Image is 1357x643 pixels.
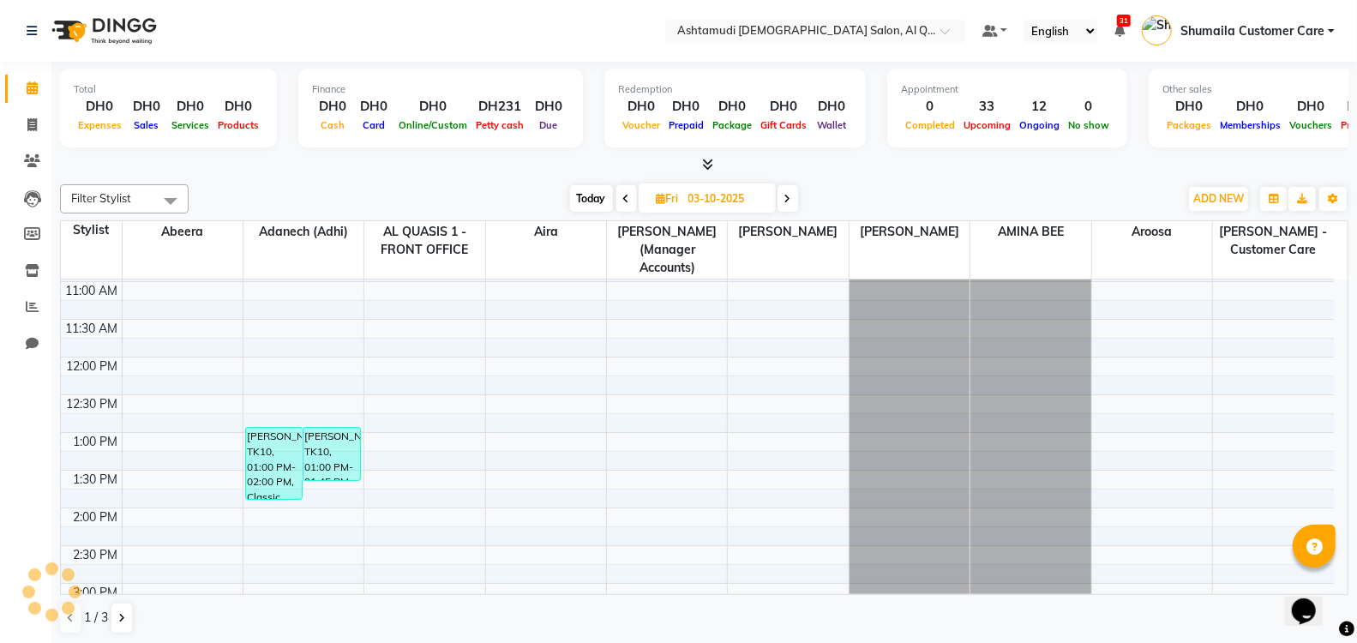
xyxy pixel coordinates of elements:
span: [PERSON_NAME] [728,221,848,243]
span: Filter Stylist [71,191,131,205]
div: DH0 [1162,97,1216,117]
span: Memberships [1216,119,1285,131]
span: 31 [1117,15,1131,27]
span: Aroosa [1092,221,1212,243]
div: 11:30 AM [63,320,122,338]
span: No show [1064,119,1114,131]
div: [PERSON_NAME], TK10, 01:00 PM-01:45 PM, Classic Pedicure [303,428,359,480]
span: Gift Cards [756,119,811,131]
div: 33 [959,97,1015,117]
div: 12 [1015,97,1064,117]
span: Aira [486,221,606,243]
span: Wallet [813,119,850,131]
span: Voucher [618,119,664,131]
span: Packages [1162,119,1216,131]
span: Shumaila Customer Care [1180,22,1324,40]
div: DH231 [471,97,528,117]
a: 31 [1114,23,1125,39]
div: DH0 [167,97,213,117]
div: DH0 [126,97,167,117]
div: 11:00 AM [63,282,122,300]
span: Card [358,119,389,131]
span: [PERSON_NAME] - Customer care [1213,221,1334,261]
span: Fri [652,192,683,205]
div: 2:00 PM [70,508,122,526]
span: Today [570,185,613,212]
span: Due [536,119,562,131]
span: Adanech (Adhi) [243,221,363,243]
div: 2:30 PM [70,546,122,564]
div: 12:30 PM [63,395,122,413]
span: Petty cash [471,119,528,131]
span: Package [708,119,756,131]
div: DH0 [312,97,353,117]
span: Abeera [123,221,243,243]
div: DH0 [1285,97,1336,117]
div: DH0 [353,97,394,117]
div: DH0 [1216,97,1285,117]
span: Online/Custom [394,119,471,131]
div: 12:00 PM [63,358,122,376]
div: DH0 [756,97,811,117]
input: 2025-10-03 [683,186,769,212]
div: DH0 [213,97,263,117]
div: Finance [312,82,569,97]
button: ADD NEW [1189,187,1248,211]
div: DH0 [664,97,708,117]
div: DH0 [528,97,569,117]
span: Services [167,119,213,131]
span: 1 / 3 [84,609,108,627]
span: [PERSON_NAME] (Manager Accounts) [607,221,727,279]
div: 1:30 PM [70,471,122,489]
div: DH0 [74,97,126,117]
span: Completed [901,119,959,131]
span: Products [213,119,263,131]
span: ADD NEW [1193,192,1244,205]
div: Total [74,82,263,97]
div: DH0 [811,97,852,117]
div: DH0 [708,97,756,117]
iframe: chat widget [1285,574,1340,626]
div: 3:00 PM [70,584,122,602]
span: Prepaid [664,119,708,131]
div: Appointment [901,82,1114,97]
div: DH0 [394,97,471,117]
img: logo [44,7,161,55]
span: [PERSON_NAME] [850,221,970,243]
div: [PERSON_NAME], TK10, 01:00 PM-02:00 PM, Classic Pedicure,Hot Oil Treatment,Cut & File [246,428,302,499]
div: 0 [901,97,959,117]
span: Ongoing [1015,119,1064,131]
span: AMINA BEE [970,221,1090,243]
img: Shumaila Customer Care [1142,15,1172,45]
div: Stylist [61,221,122,239]
span: Upcoming [959,119,1015,131]
div: 1:00 PM [70,433,122,451]
div: DH0 [618,97,664,117]
span: Expenses [74,119,126,131]
span: Vouchers [1285,119,1336,131]
div: Redemption [618,82,852,97]
span: Cash [316,119,349,131]
div: 0 [1064,97,1114,117]
span: AL QUASIS 1 - FRONT OFFICE [364,221,484,261]
span: Sales [130,119,164,131]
